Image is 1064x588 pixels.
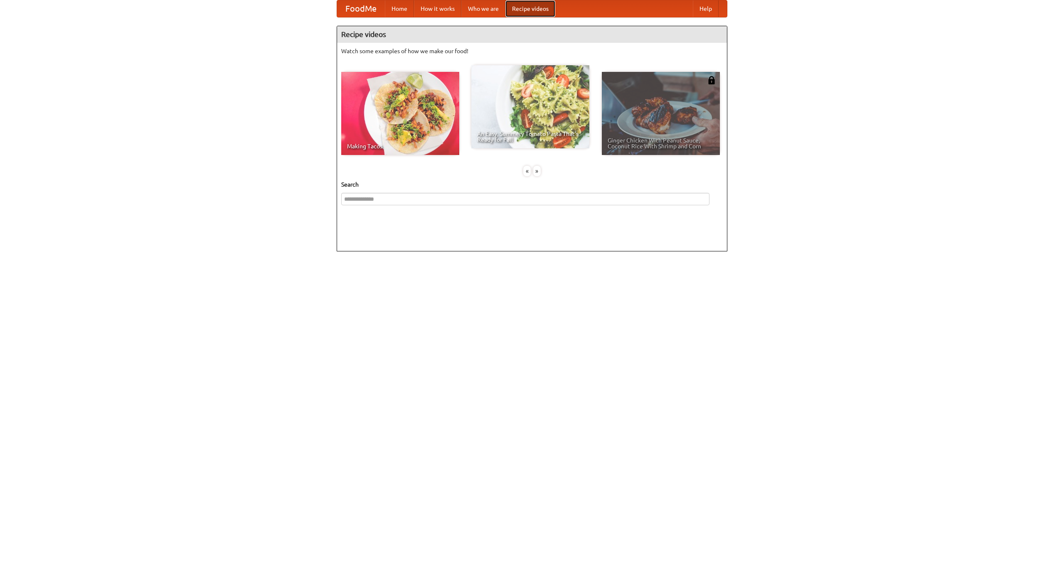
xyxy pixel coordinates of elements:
h4: Recipe videos [337,26,727,43]
a: FoodMe [337,0,385,17]
a: How it works [414,0,461,17]
h5: Search [341,180,723,189]
a: Recipe videos [505,0,555,17]
span: An Easy, Summery Tomato Pasta That's Ready for Fall [477,131,584,143]
a: Who we are [461,0,505,17]
a: Help [693,0,719,17]
a: Making Tacos [341,72,459,155]
p: Watch some examples of how we make our food! [341,47,723,55]
div: « [523,166,531,176]
span: Making Tacos [347,143,453,149]
a: An Easy, Summery Tomato Pasta That's Ready for Fall [471,65,589,148]
div: » [533,166,541,176]
img: 483408.png [707,76,716,84]
a: Home [385,0,414,17]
